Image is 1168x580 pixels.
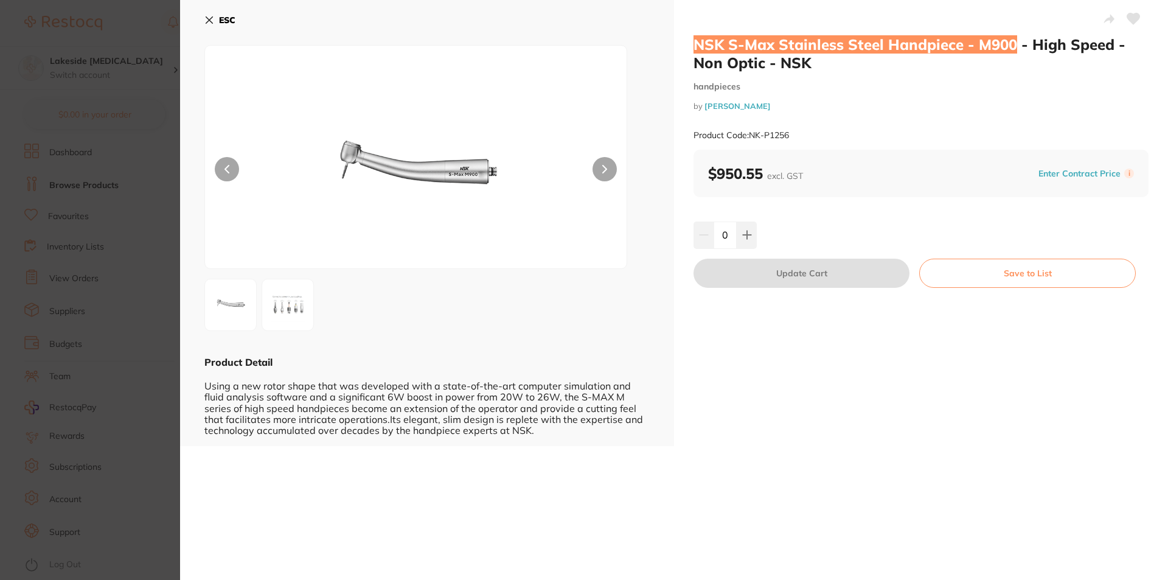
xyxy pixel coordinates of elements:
[204,10,235,30] button: ESC
[1124,169,1134,178] label: i
[693,130,789,141] small: Product Code: NK-P1256
[708,164,803,183] b: $950.55
[693,82,1149,92] small: handpieces
[693,259,909,288] button: Update Cart
[704,101,771,111] a: [PERSON_NAME]
[919,259,1136,288] button: Save to List
[1035,168,1124,180] button: Enter Contract Price
[204,369,650,436] div: Using a new rotor shape that was developed with a state-of-the-art computer simulation and fluid ...
[266,283,310,327] img: cG5n
[767,170,803,181] span: excl. GST
[290,76,543,268] img: MjU2XzEucG5n
[693,35,1149,72] h2: NSK S-Max Stainless Steel Handpiece - M900 - High Speed - Non Optic - NSK
[219,15,235,26] b: ESC
[693,102,1149,111] small: by
[204,356,273,368] b: Product Detail
[209,283,252,327] img: MjU2XzEucG5n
